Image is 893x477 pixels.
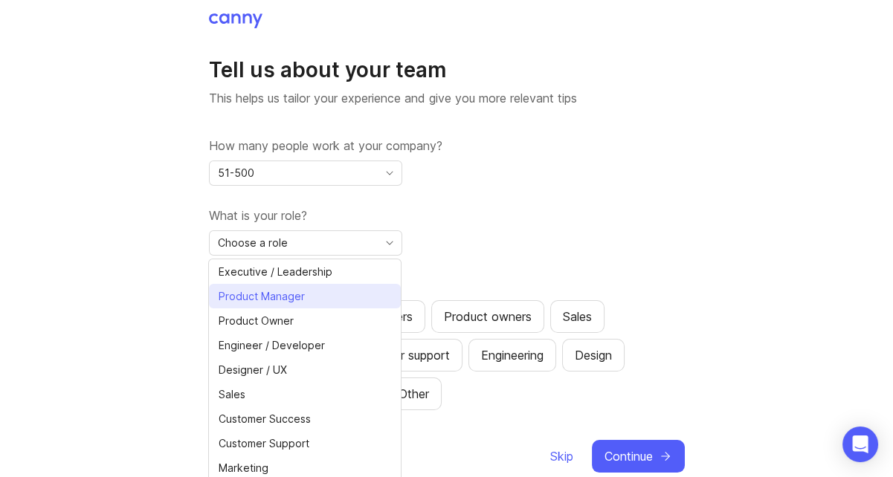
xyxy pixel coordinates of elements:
div: Engineering [481,346,544,364]
span: Product Manager [219,288,305,305]
span: Product Owner [219,313,294,329]
button: Design [562,339,625,371]
span: Choose a role [218,235,288,251]
div: Open Intercom Messenger [842,426,878,462]
h1: Tell us about your team [209,56,685,83]
label: Which teams will be using Canny? [209,276,685,294]
label: How many people work at your company? [209,137,685,155]
span: Marketing [219,460,268,476]
button: Engineering [468,339,556,371]
button: Continue [592,440,685,473]
svg: toggle icon [378,167,402,179]
div: toggle menu [209,160,402,186]
label: What is your role? [209,207,685,224]
span: Customer Success [219,411,311,427]
span: Designer / UX [219,362,287,378]
span: Executive / Leadership [219,264,332,280]
svg: toggle icon [378,237,402,249]
div: toggle menu [209,230,402,256]
p: This helps us tailor your experience and give you more relevant tips [209,89,685,107]
div: Other [399,385,429,403]
div: Sales [563,308,592,325]
button: Other [386,377,442,410]
button: Skip [549,440,574,473]
span: 51-500 [218,165,254,181]
div: Design [575,346,612,364]
span: Engineer / Developer [219,337,325,354]
button: Sales [550,300,605,333]
img: Canny Home [209,13,262,28]
div: Product owners [444,308,532,325]
span: Customer Support [219,435,309,452]
button: Product owners [431,300,544,333]
span: Sales [219,386,245,403]
span: Continue [605,447,653,465]
span: Skip [550,447,573,465]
